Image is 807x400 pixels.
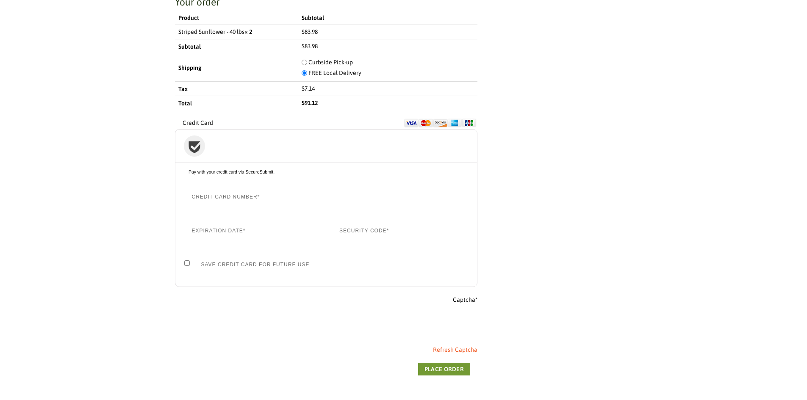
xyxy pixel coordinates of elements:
bdi: 83.98 [302,28,318,35]
a: Refresh Captcha [433,346,477,353]
span: $ [302,99,305,106]
label: FREE Local Delivery [308,68,361,78]
label: Credit Card [175,118,477,128]
span: $ [302,85,305,92]
label: Save Credit Card for Future Use [194,262,310,268]
th: Tax [175,81,298,96]
button: Place order [418,363,470,375]
th: Product [175,11,298,25]
th: Subtotal [298,11,477,25]
th: Subtotal [175,39,298,54]
label: Credit Card number [184,193,468,201]
strong: × 2 [244,28,252,35]
img: Credit Card [404,118,477,128]
bdi: 91.12 [302,99,318,106]
label: Security code [332,226,468,235]
td: Striped Sunflower - 40 lbs [175,25,298,39]
label: Curbside Pick-up [308,58,353,68]
iframe: reCAPTCHA [175,310,304,343]
th: Shipping [175,54,298,82]
th: Total [175,96,298,110]
span: $ [302,43,305,50]
p: Pay with your credit card via SecureSubmit. [184,169,468,175]
span: $ [302,28,305,35]
label: Captcha [175,295,477,305]
span: 7.14 [302,85,315,92]
label: Expiration date [184,226,321,235]
bdi: 83.98 [302,43,318,50]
